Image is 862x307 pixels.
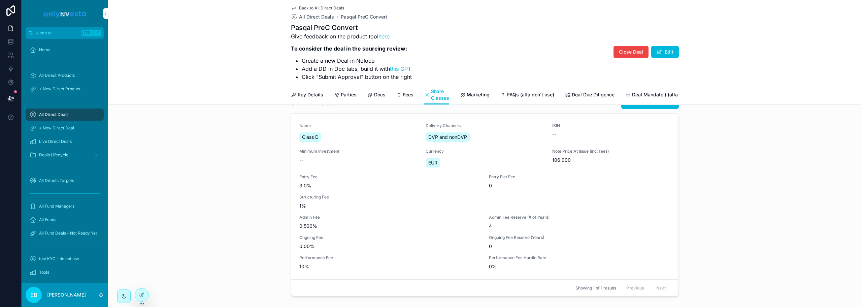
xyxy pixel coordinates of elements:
span: + New Direct Product [39,86,80,92]
span: Docs [374,91,386,98]
a: this GPT [390,65,411,72]
span: test KYC - do not use [39,256,79,262]
a: Deals Lifecycle [26,149,104,161]
li: Add a DD in Doc tabs, build it with [302,65,412,73]
span: Home [39,47,51,53]
span: 1% [299,203,670,209]
span: Admin Fee Reserve (# of Years) [489,215,670,220]
a: FAQs (alfa don't use) [500,89,554,102]
span: 0 [489,243,670,250]
span: Share Classes [431,88,449,101]
span: 0.500% [299,223,481,229]
a: Docs [367,89,386,102]
a: All Direct Deals [291,13,334,20]
span: 106.000 [552,157,670,163]
span: Entry Fee [299,174,481,180]
span: Fees [403,91,413,98]
span: 3.0% [299,182,481,189]
span: Deal Mandate ( (alfa don't use)) [632,91,703,98]
span: Marketing [467,91,490,98]
span: All Direct Deals [39,112,68,117]
a: All Direct Deals [26,109,104,121]
span: + New Direct Deal [39,125,74,131]
span: Deals Lifecycle [39,152,68,158]
span: K [95,30,100,36]
span: Note Price At Issue (inc. fees) [552,149,670,154]
span: EB [30,291,37,299]
a: Share Classes [424,85,449,105]
a: Back to All Direct Deals [291,5,344,11]
span: DVP and nonDVP [428,134,467,141]
span: Performance Fee [299,255,481,260]
span: EUR [428,159,437,166]
a: test KYC - do not use [26,253,104,265]
a: Pasqal PreC Convert [341,13,387,20]
span: Close Deal [619,49,643,55]
button: Close Deal [614,46,649,58]
span: All Directs Targets [39,178,74,183]
span: Ongoing Fee [299,235,481,240]
img: App logo [42,8,87,19]
span: Parties [341,91,357,98]
a: Live Direct Deals [26,135,104,148]
h1: Pasqal PreC Convert [291,23,412,32]
span: 0% [489,263,670,270]
a: Home [26,44,104,56]
span: 4 [489,223,670,229]
span: ISIN [552,123,670,128]
span: All Fund Deals - Not Ready Yet [39,231,97,236]
span: Structuring Fee [299,194,670,200]
a: All Funds [26,214,104,226]
li: Create a new Deal in Noloco [302,57,412,65]
span: 0.00% [299,243,481,250]
span: All Fund Managers [39,204,74,209]
span: Name [299,123,418,128]
a: Tools [26,266,104,278]
span: Currency [426,149,544,154]
span: FAQs (alfa don't use) [507,91,554,98]
span: All Direct Deals [299,13,334,20]
a: All Direct Products [26,69,104,82]
span: Entry Flat Fee [489,174,670,180]
a: Fees [396,89,413,102]
span: -- [299,157,303,163]
span: 0 [489,182,670,189]
a: Deal Mandate ( (alfa don't use)) [625,89,703,102]
span: Jump to... [36,30,79,36]
strong: To consider the deal in the sourcing review: [291,45,407,52]
span: Back to All Direct Deals [299,5,344,11]
span: All Funds [39,217,56,222]
button: Edit [651,46,679,58]
span: Deal Due Diligence [572,91,615,98]
span: 10% [299,263,481,270]
a: All Fund Managers [26,200,104,212]
a: + New Direct Product [26,83,104,95]
a: All Directs Targets [26,175,104,187]
span: Ongoing Fee Reserve (Years) [489,235,670,240]
a: Parties [334,89,357,102]
a: + New Direct Deal [26,122,104,134]
span: Live Direct Deals [39,139,72,144]
span: Key Details [298,91,323,98]
span: Tools [39,270,49,275]
a: Key Details [291,89,323,102]
p: [PERSON_NAME] [47,291,86,298]
span: All Direct Products [39,73,75,78]
span: Ctrl [81,30,94,36]
div: scrollable content [22,39,108,283]
button: Jump to...CtrlK [26,27,104,39]
a: All Fund Deals - Not Ready Yet [26,227,104,239]
a: NameClass DDelivery ChannelsDVP and nonDVPISIN--Minimum Investment--CurrencyEURNote Price At Issu... [291,114,678,280]
a: here [378,33,390,40]
span: Showing 1 of 1 results [575,285,616,291]
a: Marketing [460,89,490,102]
span: Class D [302,134,319,141]
li: Click "Submit Approval" button on the right [302,73,412,81]
span: Performance Fee Hurdle Rate [489,255,670,260]
p: Give feedback on the product tool [291,32,412,40]
span: Delivery Channels [426,123,544,128]
span: Minimum Investment [299,149,418,154]
a: Deal Due Diligence [565,89,615,102]
span: Admin Fee [299,215,481,220]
